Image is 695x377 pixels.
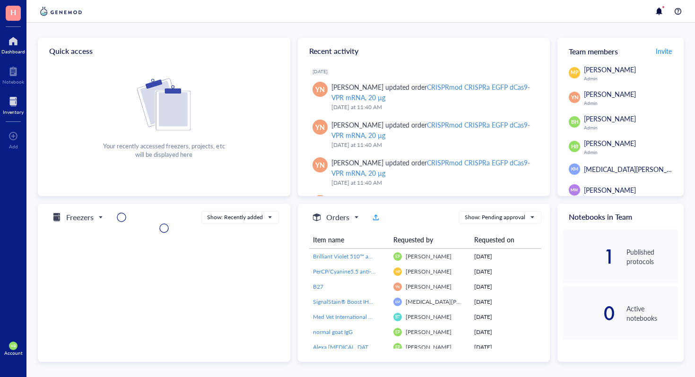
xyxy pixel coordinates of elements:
span: H [10,6,16,18]
th: Item name [309,231,390,248]
span: KM [571,166,578,172]
th: Requested by [390,231,470,248]
span: [PERSON_NAME] [406,343,452,351]
span: [PERSON_NAME] [406,328,452,336]
div: Notebook [2,79,24,85]
span: [PERSON_NAME] [406,313,452,321]
div: CRISPRmod CRISPRa EGFP dCas9-VPR mRNA, 20 µg [331,82,530,102]
div: [DATE] [474,328,538,336]
span: SignalStain® Boost IHC Detection Reagent (HRP, Rabbit) [313,298,455,306]
div: Account [4,350,23,356]
div: [DATE] [474,283,538,291]
div: [DATE] at 11:40 AM [331,140,535,150]
span: PerCP/Cyanine5.5 anti-mouse CD172a (SIRPα) Antibody [313,267,454,275]
div: Admin [584,76,678,81]
span: B27 [313,283,323,291]
div: Inventory [3,109,24,115]
span: YN [395,285,400,289]
div: Dashboard [1,49,25,54]
a: Brilliant Violet 510™ anti-mouse CD117 (c-kit) Antibody [313,252,386,261]
span: YN [315,84,325,94]
a: Notebook [2,64,24,85]
div: [DATE] [474,298,538,306]
span: EP [395,330,400,334]
div: Active notebooks [626,304,678,323]
button: Invite [655,43,672,59]
span: [PERSON_NAME] [584,65,636,74]
span: YN [315,122,325,132]
a: B27 [313,283,386,291]
div: Notebooks in Team [557,204,684,230]
span: EP [395,345,400,350]
img: Cf+DiIyRRx+BTSbnYhsZzE9to3+AfuhVxcka4spAAAAAElFTkSuQmCC [137,78,191,130]
span: [PERSON_NAME] [406,252,452,260]
span: Invite [656,46,672,56]
span: [MEDICAL_DATA][PERSON_NAME] [406,298,497,306]
th: Requested on [470,231,541,248]
div: [DATE] [474,343,538,351]
span: YN [315,160,325,170]
span: normal goat IgG [313,328,353,336]
div: [DATE] [474,313,538,321]
span: Alexa [MEDICAL_DATA]® 647 anti-mouse CD182 (CXCR2) Antibody [313,343,486,351]
span: BT [395,315,400,319]
span: [PERSON_NAME] [584,89,636,99]
img: genemod-logo [38,6,84,17]
a: YN[PERSON_NAME] updated orderCRISPRmod CRISPRa EGFP dCas9-VPR mRNA, 20 µg[DATE] at 11:40 AM [305,116,543,154]
div: 0 [563,306,615,321]
div: Admin [584,100,678,106]
h5: Freezers [66,212,94,223]
div: [PERSON_NAME] updated order [331,120,535,140]
span: [PERSON_NAME] [406,267,452,275]
span: [MEDICAL_DATA][PERSON_NAME] [584,164,688,174]
a: Dashboard [1,34,25,54]
div: CRISPRmod CRISPRa EGFP dCas9-VPR mRNA, 20 µg [331,120,530,140]
span: HB [11,344,16,348]
span: Med Vet International Dynarex Braided (Pga) Sutures, Absorbable, Synthetic, Violet, 4-0, C6 Needl... [313,313,591,321]
a: YN[PERSON_NAME] updated orderCRISPRmod CRISPRa EGFP dCas9-VPR mRNA, 20 µg[DATE] at 11:40 AM [305,154,543,191]
div: Your recently accessed freezers, projects, etc will be displayed here [103,142,225,159]
span: MP [571,69,578,76]
span: MP [395,270,400,274]
a: Med Vet International Dynarex Braided (Pga) Sutures, Absorbable, Synthetic, Violet, 4-0, C6 Needl... [313,313,386,321]
span: HB [571,143,578,151]
span: BH [571,118,578,126]
div: Show: Recently added [207,213,263,222]
span: KM [395,300,400,304]
div: [PERSON_NAME] updated order [331,157,535,178]
h5: Orders [326,212,349,223]
div: [DATE] [474,252,538,261]
div: [PERSON_NAME] updated order [331,82,535,103]
a: Alexa [MEDICAL_DATA]® 647 anti-mouse CD182 (CXCR2) Antibody [313,343,386,351]
a: PerCP/Cyanine5.5 anti-mouse CD172a (SIRPα) Antibody [313,267,386,276]
div: [DATE] [474,267,538,276]
div: [DATE] [313,69,543,74]
div: Admin [584,149,678,155]
div: Admin [584,125,678,130]
a: normal goat IgG [313,328,386,336]
a: SignalStain® Boost IHC Detection Reagent (HRP, Rabbit) [313,298,386,306]
span: Brilliant Violet 510™ anti-mouse CD117 (c-kit) Antibody [313,252,452,260]
span: MW [571,187,578,193]
span: YN [571,94,578,102]
div: Quick access [38,38,290,64]
span: [PERSON_NAME] [406,283,452,291]
span: [PERSON_NAME] [584,114,636,123]
div: [DATE] at 11:40 AM [331,103,535,112]
div: Add [9,144,18,149]
div: [DATE] at 11:40 AM [331,178,535,188]
div: Published protocols [626,247,678,266]
div: Recent activity [298,38,550,64]
div: Show: Pending approval [465,213,525,222]
span: EP [395,254,400,259]
a: YN[PERSON_NAME] updated orderCRISPRmod CRISPRa EGFP dCas9-VPR mRNA, 20 µg[DATE] at 11:40 AM [305,78,543,116]
span: [PERSON_NAME] [584,185,636,195]
div: 1 [563,249,615,264]
div: CRISPRmod CRISPRa EGFP dCas9-VPR mRNA, 20 µg [331,158,530,178]
div: Team members [557,38,684,64]
a: Inventory [3,94,24,115]
span: [PERSON_NAME] [584,138,636,148]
